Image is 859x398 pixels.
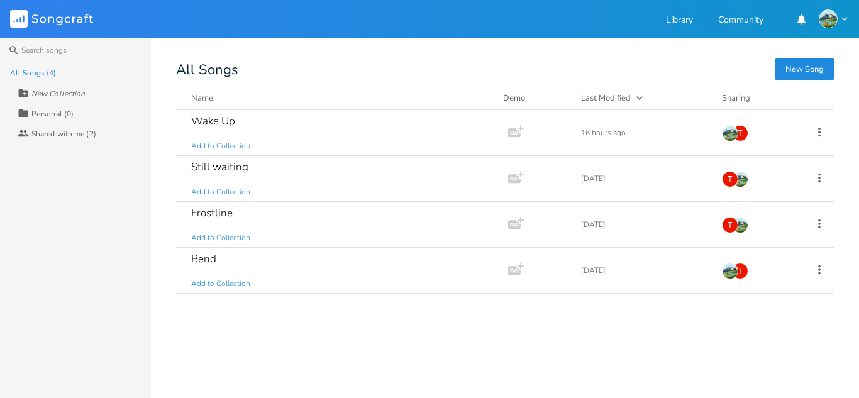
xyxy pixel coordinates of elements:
[191,116,235,126] div: Wake Up
[581,129,707,136] div: 16 hours ago
[191,187,250,197] span: Add to Collection
[722,125,738,141] img: brooks mclanahan
[722,171,738,187] div: Thompson Gerard
[722,217,738,233] div: Thompson Gerard
[666,16,693,26] a: Library
[581,175,707,182] div: [DATE]
[732,217,748,233] img: brooks mclanahan
[581,221,707,228] div: [DATE]
[191,141,250,152] span: Add to Collection
[503,92,566,104] div: Demo
[191,253,216,264] div: Bend
[718,16,763,26] a: Community
[31,90,85,97] div: New Collection
[775,58,834,80] button: New Song
[581,267,707,274] div: [DATE]
[176,63,834,77] div: All Songs
[722,263,738,279] img: brooks mclanahan
[732,171,748,187] img: brooks mclanahan
[31,130,96,138] div: Shared with me (2)
[581,92,707,104] button: Last Modified
[722,92,797,104] div: Sharing
[31,110,74,118] div: Personal (0)
[732,263,748,279] div: Thompson Gerard
[732,125,748,141] div: Thompson Gerard
[191,233,250,243] span: Add to Collection
[191,92,213,104] div: Name
[10,69,56,77] div: All Songs (4)
[191,207,233,218] div: Frostline
[819,9,838,28] img: brooks mclanahan
[581,92,631,104] div: Last Modified
[191,162,248,172] div: Still waiting
[191,92,488,104] button: Name
[191,279,250,289] span: Add to Collection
